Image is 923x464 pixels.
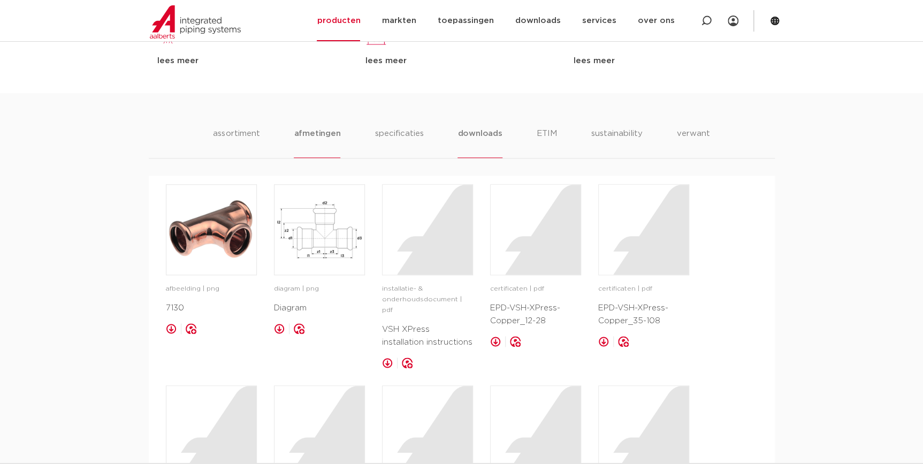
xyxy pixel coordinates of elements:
[490,284,581,294] p: certificaten | pdf
[677,127,710,158] li: verwant
[598,284,689,294] p: certificaten | pdf
[213,127,260,158] li: assortiment
[157,55,349,67] div: lees meer
[166,302,257,315] p: 7130
[457,127,502,158] li: downloads
[574,55,766,67] div: lees meer
[537,127,557,158] li: ETIM
[166,185,256,275] img: image for 7130
[375,127,423,158] li: specificaties
[382,323,473,349] p: VSH XPress installation instructions
[382,284,473,316] p: installatie- & onderhoudsdocument | pdf
[365,55,558,67] div: lees meer
[274,284,365,294] p: diagram | png
[274,302,365,315] p: Diagram
[166,284,257,294] p: afbeelding | png
[591,127,643,158] li: sustainability
[294,127,340,158] li: afmetingen
[274,184,365,275] a: image for Diagram
[274,185,364,275] img: image for Diagram
[166,184,257,275] a: image for 7130
[598,302,689,328] p: EPD-VSH-XPress-Copper_35-108
[490,302,581,328] p: EPD-VSH-XPress-Copper_12-28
